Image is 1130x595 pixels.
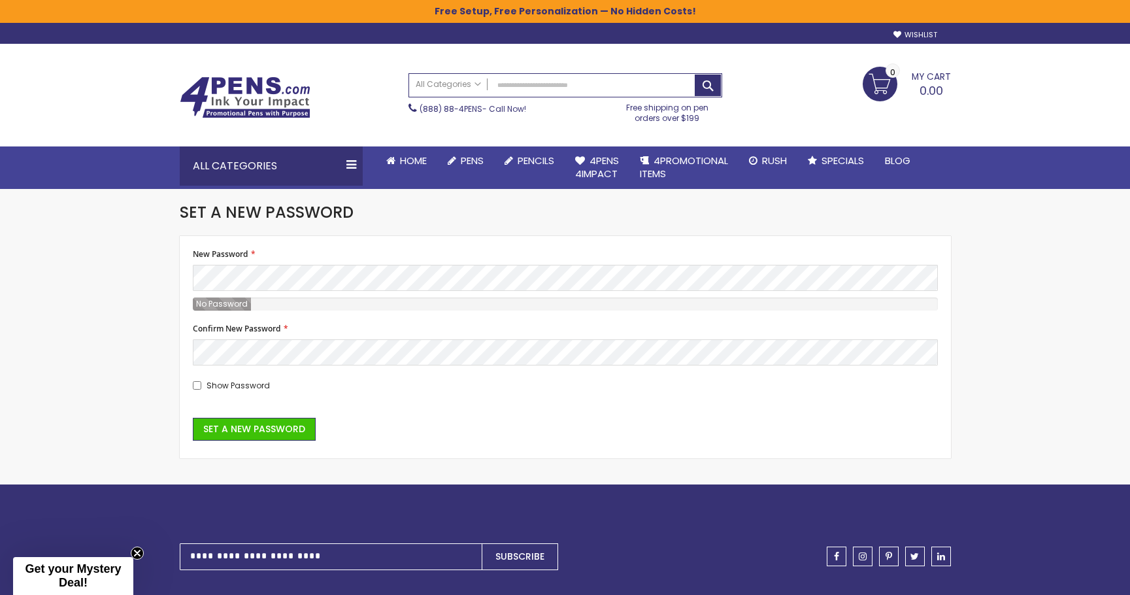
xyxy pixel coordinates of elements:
span: Confirm New Password [193,323,280,334]
a: Rush [739,146,797,175]
span: facebook [834,552,839,561]
a: Pens [437,146,494,175]
span: Get your Mystery Deal! [25,562,121,589]
a: Home [376,146,437,175]
div: Password Strength: [193,297,251,311]
span: No Password [193,298,251,309]
a: Pencils [494,146,565,175]
a: 0.00 0 [863,67,951,99]
span: Set a New Password [203,422,305,435]
span: Show Password [207,380,270,391]
a: Blog [874,146,921,175]
span: New Password [193,248,248,260]
span: 4Pens 4impact [575,154,619,180]
button: Close teaser [131,547,144,560]
span: Rush [762,154,787,167]
span: 4PROMOTIONAL ITEMS [640,154,728,180]
img: 4Pens Custom Pens and Promotional Products [180,76,310,118]
a: Specials [797,146,874,175]
a: Wishlist [893,30,937,40]
a: 4PROMOTIONALITEMS [629,146,739,189]
span: Pencils [518,154,554,167]
a: 4Pens4impact [565,146,629,189]
span: Subscribe [495,550,544,563]
span: Blog [885,154,910,167]
span: Set a New Password [180,201,354,223]
a: All Categories [409,74,488,95]
span: All Categories [416,79,481,90]
div: Get your Mystery Deal!Close teaser [13,557,133,595]
div: Free shipping on pen orders over $199 [612,97,722,124]
div: All Categories [180,146,363,186]
span: 0.00 [920,82,943,99]
button: Set a New Password [193,418,316,441]
button: Subscribe [482,543,558,570]
span: - Call Now! [420,103,526,114]
a: (888) 88-4PENS [420,103,482,114]
a: facebook [827,547,846,566]
span: Pens [461,154,484,167]
span: Specials [822,154,864,167]
span: 0 [890,66,895,78]
span: Home [400,154,427,167]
